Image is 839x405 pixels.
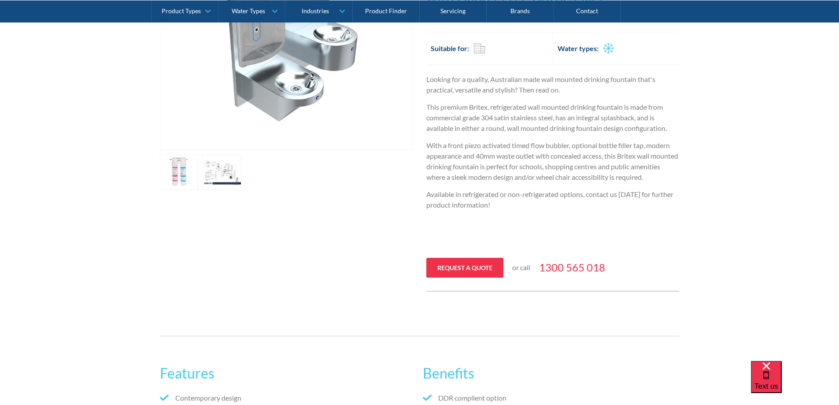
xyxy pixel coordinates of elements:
[232,7,265,15] div: Water Types
[423,393,679,403] li: DDR complient option
[512,262,530,273] p: or call
[558,43,599,54] h2: Water types:
[203,155,241,190] a: open lightbox
[423,363,679,384] h2: Benefits
[160,155,199,190] a: open lightbox
[426,102,680,134] p: This premium Britex, refrigerated wall mounted drinking fountain is made from commercial grade 30...
[426,140,680,182] p: With a front piezo activated timed flow bubbler, optional bottle filler tap, modern appearance an...
[431,43,469,54] h2: Suitable for:
[539,260,605,275] a: 1300 565 018
[426,189,680,210] p: Available in refrigerated or non-refrigerated options, contact us [DATE] for further product info...
[162,7,201,15] div: Product Types
[426,217,680,227] p: ‍
[426,74,680,95] p: Looking for a quality, Australian made wall mounted drinking fountain that's practical, versatile...
[160,363,416,384] h2: Features
[160,393,416,403] li: Contemporary design
[751,361,839,405] iframe: podium webchat widget bubble
[302,7,329,15] div: Industries
[426,258,503,278] a: Request a quote
[426,234,680,245] p: ‍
